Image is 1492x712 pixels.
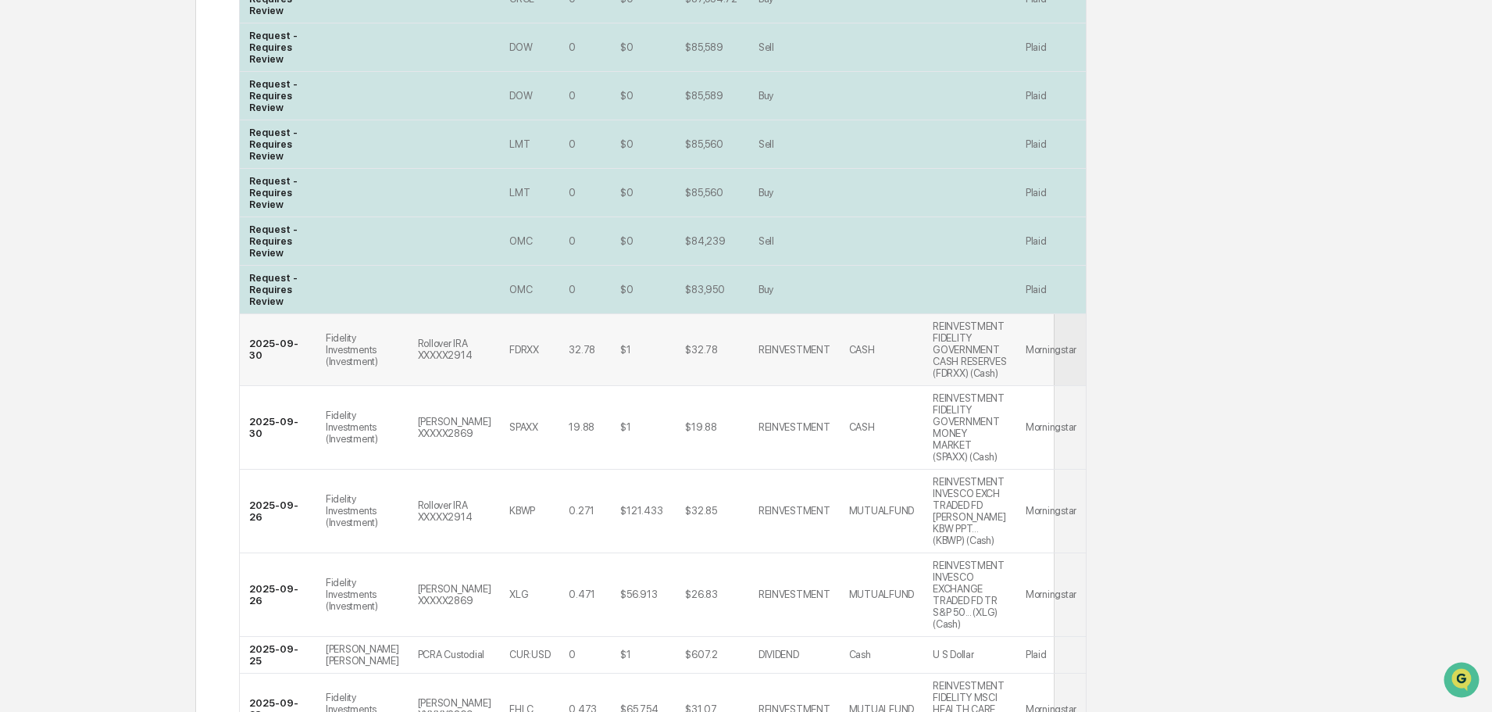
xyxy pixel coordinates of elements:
[240,386,316,470] td: 2025-09-30
[249,175,307,210] div: Request - Requires Review
[326,643,399,667] div: [PERSON_NAME] [PERSON_NAME]
[509,187,530,199] div: LMT
[1016,217,1086,266] td: Plaid
[326,332,399,367] div: Fidelity Investments (Investment)
[409,314,501,386] td: Rollover IRA XXXXX2914
[620,649,630,660] div: $1
[155,265,189,277] span: Pylon
[266,124,284,143] button: Start new chat
[16,228,28,241] div: 🔎
[249,272,307,307] div: Request - Requires Review
[685,90,723,102] div: $85,589
[16,33,284,58] p: How can we help?
[569,138,576,150] div: 0
[933,560,1007,630] div: REINVESTMENT INVESCO EXCHANGE TRADED FD TR S&P 50... (XLG) (Cash)
[758,90,773,102] div: Buy
[509,505,535,517] div: KBWP
[758,421,830,433] div: REINVESTMENT
[569,589,595,600] div: 0.471
[849,589,914,600] div: MUTUALFUND
[569,41,576,53] div: 0
[620,41,633,53] div: $0
[509,90,532,102] div: DOW
[1016,23,1086,72] td: Plaid
[409,470,501,553] td: Rollover IRA XXXXX2914
[685,421,716,433] div: $19.88
[620,90,633,102] div: $0
[1016,470,1086,553] td: Morningstar
[758,138,774,150] div: Sell
[569,421,594,433] div: 19.88
[849,649,871,660] div: Cash
[249,224,307,259] div: Request - Requires Review
[758,649,799,660] div: DIVIDEND
[1016,266,1086,314] td: Plaid
[240,470,316,553] td: 2025-09-26
[758,589,830,600] div: REINVESTMENT
[509,589,528,600] div: XLG
[326,410,399,445] div: Fidelity Investments (Investment)
[758,505,830,517] div: REINVESTMENT
[569,235,576,247] div: 0
[685,589,717,600] div: $26.83
[685,235,725,247] div: $84,239
[569,649,576,660] div: 0
[107,191,200,219] a: 🗄️Attestations
[509,235,532,247] div: OMC
[685,138,723,150] div: $85,560
[113,199,126,211] div: 🗄️
[758,41,774,53] div: Sell
[1016,553,1086,637] td: Morningstar
[409,637,501,674] td: PCRA Custodial
[620,235,633,247] div: $0
[129,197,194,213] span: Attestations
[569,187,576,199] div: 0
[509,421,538,433] div: SPAXX
[849,344,875,356] div: CASH
[509,649,550,660] div: CUR:USD
[933,392,1007,463] div: REINVESTMENT FIDELITY GOVERNMENT MONEY MARKET (SPAXX) (Cash)
[758,235,774,247] div: Sell
[509,284,532,295] div: OMC
[1016,637,1086,674] td: Plaid
[53,135,198,148] div: We're available if you need us!
[758,344,830,356] div: REINVESTMENT
[685,41,723,53] div: $85,589
[16,120,44,148] img: 1746055101610-c473b297-6a78-478c-a979-82029cc54cd1
[1016,120,1086,169] td: Plaid
[240,314,316,386] td: 2025-09-30
[620,421,630,433] div: $1
[620,589,657,600] div: $56.913
[758,187,773,199] div: Buy
[849,505,914,517] div: MUTUALFUND
[249,30,307,65] div: Request - Requires Review
[110,264,189,277] a: Powered byPylon
[620,138,633,150] div: $0
[249,78,307,113] div: Request - Requires Review
[509,41,532,53] div: DOW
[16,199,28,211] div: 🖐️
[509,344,539,356] div: FDRXX
[569,344,595,356] div: 32.78
[249,127,307,162] div: Request - Requires Review
[620,187,633,199] div: $0
[569,284,576,295] div: 0
[685,649,717,660] div: $607.2
[53,120,256,135] div: Start new chat
[9,220,105,249] a: 🔎Data Lookup
[758,284,773,295] div: Buy
[569,90,576,102] div: 0
[620,344,630,356] div: $1
[685,505,716,517] div: $32.85
[1016,72,1086,120] td: Plaid
[409,553,501,637] td: [PERSON_NAME] XXXXX2869
[569,505,594,517] div: 0.271
[1016,314,1086,386] td: Morningstar
[849,421,875,433] div: CASH
[1016,169,1086,217] td: Plaid
[933,649,973,660] div: U S Dollar
[9,191,107,219] a: 🖐️Preclearance
[685,344,717,356] div: $32.78
[326,493,399,528] div: Fidelity Investments (Investment)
